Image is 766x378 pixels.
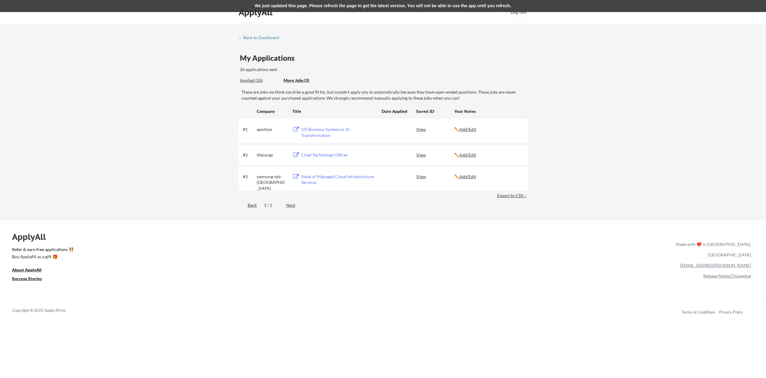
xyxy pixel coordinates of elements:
div: 26 applications sent [240,67,356,73]
a: [EMAIL_ADDRESS][DOMAIN_NAME] [680,263,751,268]
a: Release Notes/Changelog [703,273,751,278]
div: ✏️ [454,152,523,158]
div: These are jobs we think you'd be a good fit for, but couldn't apply you to automatically because ... [241,89,528,101]
div: 1 / 1 [264,202,279,208]
button: Log Out [507,6,531,18]
div: My Applications [240,54,299,62]
a: Buy ApplyAll as a gift 🎁 [12,254,72,261]
div: #2 [243,152,255,158]
div: ← Back to Dashboard [238,36,284,40]
div: ✏️ [454,174,523,180]
div: Title [292,108,376,114]
div: ApplyAll [239,7,274,17]
div: Back [238,202,257,208]
div: Head of Managed Cloud Infrastructure Services [301,174,376,185]
div: More Jobs (3) [284,77,328,83]
div: Next [286,202,302,208]
div: #1 [243,126,255,132]
div: View [416,149,454,160]
u: Add/Edit [459,174,476,179]
div: apolloio [257,126,287,132]
div: Your Notes [454,108,523,114]
div: Company [257,108,287,114]
div: Chief Technology Officer [301,152,376,158]
div: Copyright © 2025 Apply All Inc [12,308,81,314]
div: ✏️ [454,126,523,132]
div: Export to CSV ↓ [497,193,528,199]
div: #3 [243,174,255,180]
u: Success Stories [12,276,42,281]
a: Terms & Conditions [682,310,715,314]
div: VP, Business Systems & AI Transformation [301,126,376,138]
div: Date Applied [382,108,408,114]
div: These are all the jobs you've been applied to so far. [240,77,279,84]
div: Saved JD [416,106,454,116]
a: Privacy Policy [719,310,743,314]
div: samsung-sds-[GEOGRAPHIC_DATA] [257,174,287,191]
a: ← Back to Dashboard [238,35,284,41]
u: Add/Edit [459,127,476,132]
div: Applied (26) [240,77,279,83]
a: Success Stories [12,276,50,283]
u: About ApplyAll [12,267,42,272]
div: View [416,124,454,135]
a: About ApplyAll [12,267,50,274]
div: lifesurge [257,152,287,158]
div: ApplyAll [12,232,53,242]
div: These are job applications we think you'd be a good fit for, but couldn't apply you to automatica... [284,77,328,84]
a: Refer & earn free applications 👯‍♀️ [12,247,550,254]
div: View [416,171,454,182]
div: Made with ❤️ in [GEOGRAPHIC_DATA], [GEOGRAPHIC_DATA] [673,239,751,260]
u: Add/Edit [459,152,476,157]
div: Buy ApplyAll as a gift 🎁 [12,255,72,259]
